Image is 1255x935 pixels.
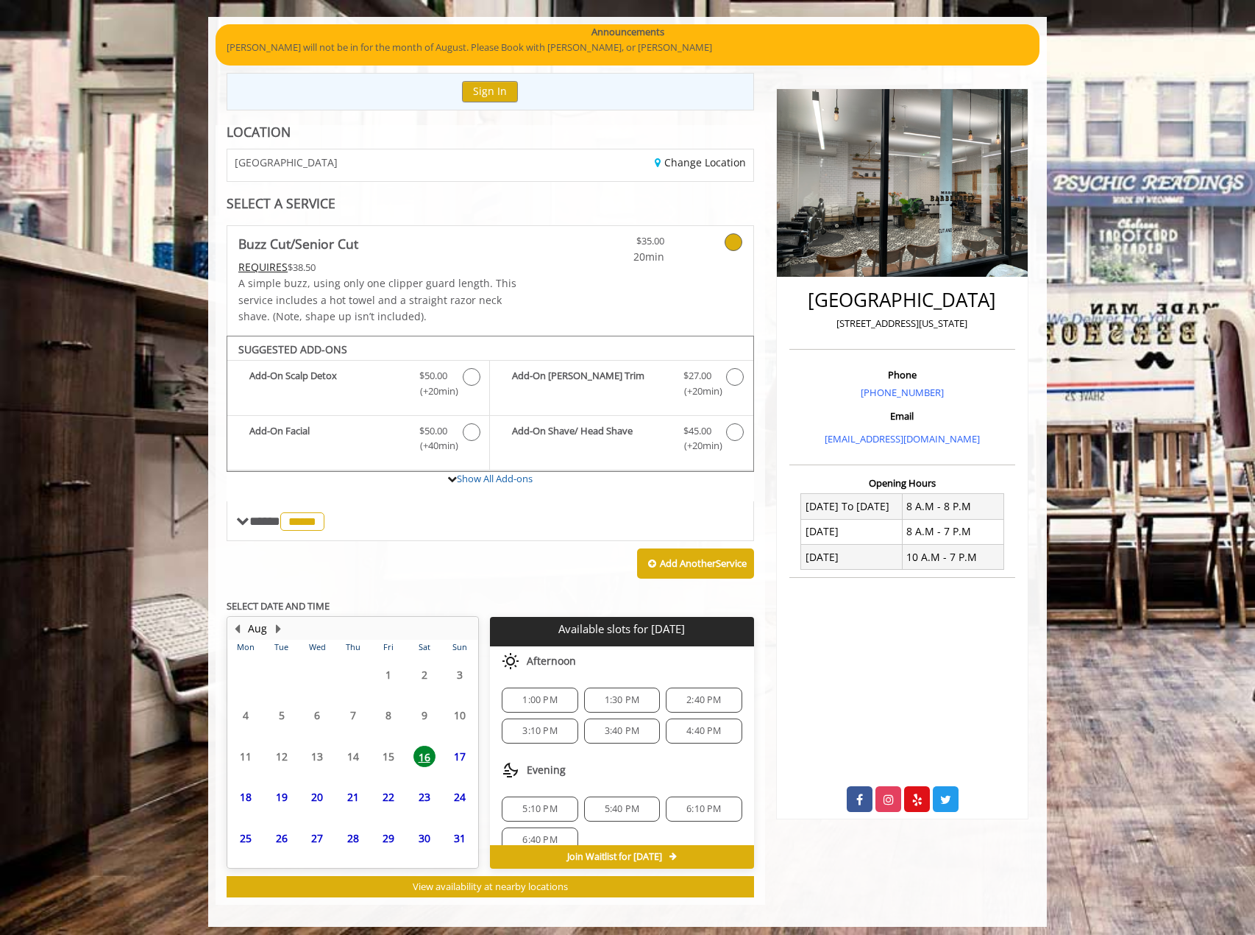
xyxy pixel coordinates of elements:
p: [STREET_ADDRESS][US_STATE] [793,316,1012,331]
span: 20 [306,786,328,808]
span: 23 [413,786,435,808]
span: 26 [271,828,293,849]
b: LOCATION [227,123,291,141]
span: 3:40 PM [605,725,639,737]
a: [PHONE_NUMBER] [861,386,944,399]
span: 16 [413,746,435,767]
p: [PERSON_NAME] will not be in for the month of August. Please Book with [PERSON_NAME], or [PERSON_... [227,40,1028,55]
span: 29 [377,828,399,849]
td: [DATE] [801,545,903,570]
span: (+20min ) [412,384,455,399]
span: 17 [449,746,471,767]
span: 5:10 PM [522,803,557,815]
a: Change Location [655,155,746,169]
th: Wed [299,640,335,654]
b: Add-On Scalp Detox [249,368,405,399]
td: 10 A.M - 7 P.M [902,545,1003,570]
label: Add-On Facial [235,423,482,458]
div: 5:10 PM [502,797,577,822]
div: 6:10 PM [666,797,742,822]
div: 5:40 PM [584,797,660,822]
button: Previous Month [231,621,243,637]
h3: Phone [793,370,1012,380]
button: Next Month [272,621,284,637]
span: 3:10 PM [522,725,557,737]
span: $45.00 [683,423,711,439]
th: Mon [228,640,263,654]
h3: Email [793,411,1012,421]
div: 2:40 PM [666,688,742,713]
label: Add-On Scalp Detox [235,368,482,403]
td: Select day19 [263,777,299,817]
td: Select day18 [228,777,263,817]
td: Select day26 [263,817,299,858]
span: 27 [306,828,328,849]
span: 6:40 PM [522,834,557,846]
button: Aug [248,621,267,637]
a: $35.00 [577,226,664,265]
td: Select day30 [406,817,441,858]
td: Select day20 [299,777,335,817]
button: Sign In [462,81,518,102]
td: Select day23 [406,777,441,817]
span: 6:10 PM [686,803,721,815]
span: Join Waitlist for [DATE] [567,851,662,863]
b: Add Another Service [660,557,747,570]
span: 18 [235,786,257,808]
span: 19 [271,786,293,808]
span: View availability at nearby locations [413,880,568,893]
td: Select day27 [299,817,335,858]
b: Buzz Cut/Senior Cut [238,233,358,254]
span: 22 [377,786,399,808]
div: 1:30 PM [584,688,660,713]
div: 1:00 PM [502,688,577,713]
b: Add-On [PERSON_NAME] Trim [512,368,668,399]
td: Select day31 [442,817,478,858]
span: 31 [449,828,471,849]
td: 8 A.M - 8 P.M [902,494,1003,519]
td: Select day16 [406,736,441,777]
td: Select day29 [371,817,406,858]
h3: Opening Hours [789,478,1015,488]
b: Announcements [591,24,664,40]
span: 4:40 PM [686,725,721,737]
div: 3:10 PM [502,719,577,744]
span: (+20min ) [675,384,719,399]
th: Tue [263,640,299,654]
div: $38.50 [238,259,534,275]
div: 4:40 PM [666,719,742,744]
td: 8 A.M - 7 P.M [902,519,1003,544]
th: Sun [442,640,478,654]
span: (+20min ) [675,438,719,454]
span: $27.00 [683,368,711,384]
td: [DATE] [801,519,903,544]
span: (+40min ) [412,438,455,454]
span: 2:40 PM [686,694,721,706]
p: A simple buzz, using only one clipper guard length. This service includes a hot towel and a strai... [238,275,534,325]
span: 25 [235,828,257,849]
div: 6:40 PM [502,828,577,853]
label: Add-On Shave/ Head Shave [497,423,745,458]
span: This service needs some Advance to be paid before we block your appointment [238,260,288,274]
span: 21 [342,786,364,808]
b: SELECT DATE AND TIME [227,599,330,613]
button: Add AnotherService [637,548,754,579]
td: Select day22 [371,777,406,817]
td: Select day21 [335,777,370,817]
span: 5:40 PM [605,803,639,815]
h2: [GEOGRAPHIC_DATA] [793,289,1012,311]
span: 28 [342,828,364,849]
span: 24 [449,786,471,808]
img: evening slots [502,761,519,779]
span: 20min [577,249,664,265]
b: SUGGESTED ADD-ONS [238,342,347,356]
button: View availability at nearby locations [227,876,754,897]
span: Afternoon [527,655,576,667]
span: 30 [413,828,435,849]
th: Sat [406,640,441,654]
label: Add-On Beard Trim [497,368,745,403]
td: Select day17 [442,736,478,777]
a: [EMAIL_ADDRESS][DOMAIN_NAME] [825,432,980,445]
span: [GEOGRAPHIC_DATA] [235,157,338,168]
